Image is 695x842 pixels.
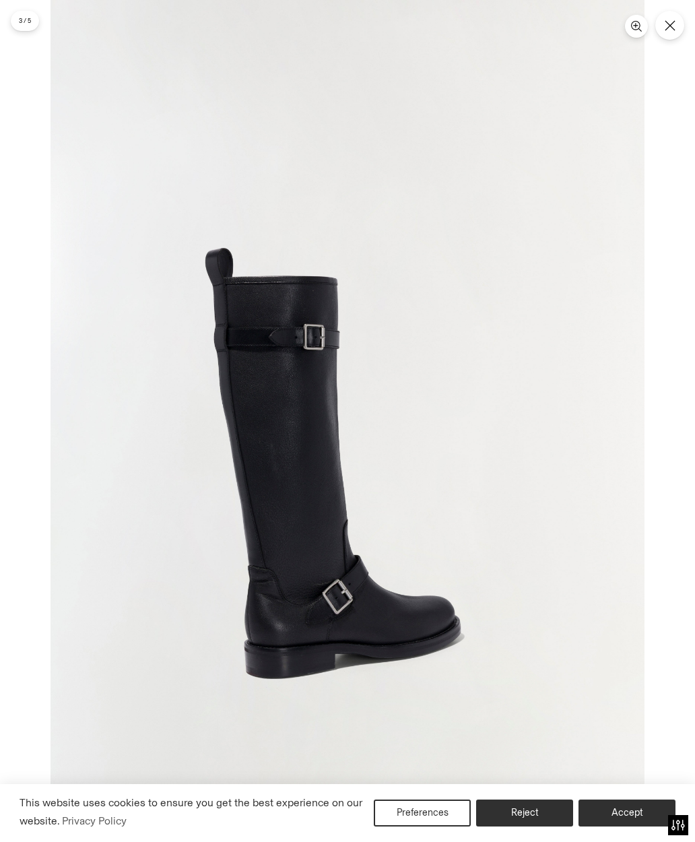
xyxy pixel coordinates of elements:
[11,11,39,31] div: 3 / 5
[655,11,684,40] button: Close
[20,796,362,827] span: This website uses cookies to ensure you get the best experience on our website.
[60,811,129,831] a: Privacy Policy (opens in a new tab)
[578,800,675,827] button: Accept
[476,800,573,827] button: Reject
[625,15,648,38] button: Zoom
[374,800,471,827] button: Preferences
